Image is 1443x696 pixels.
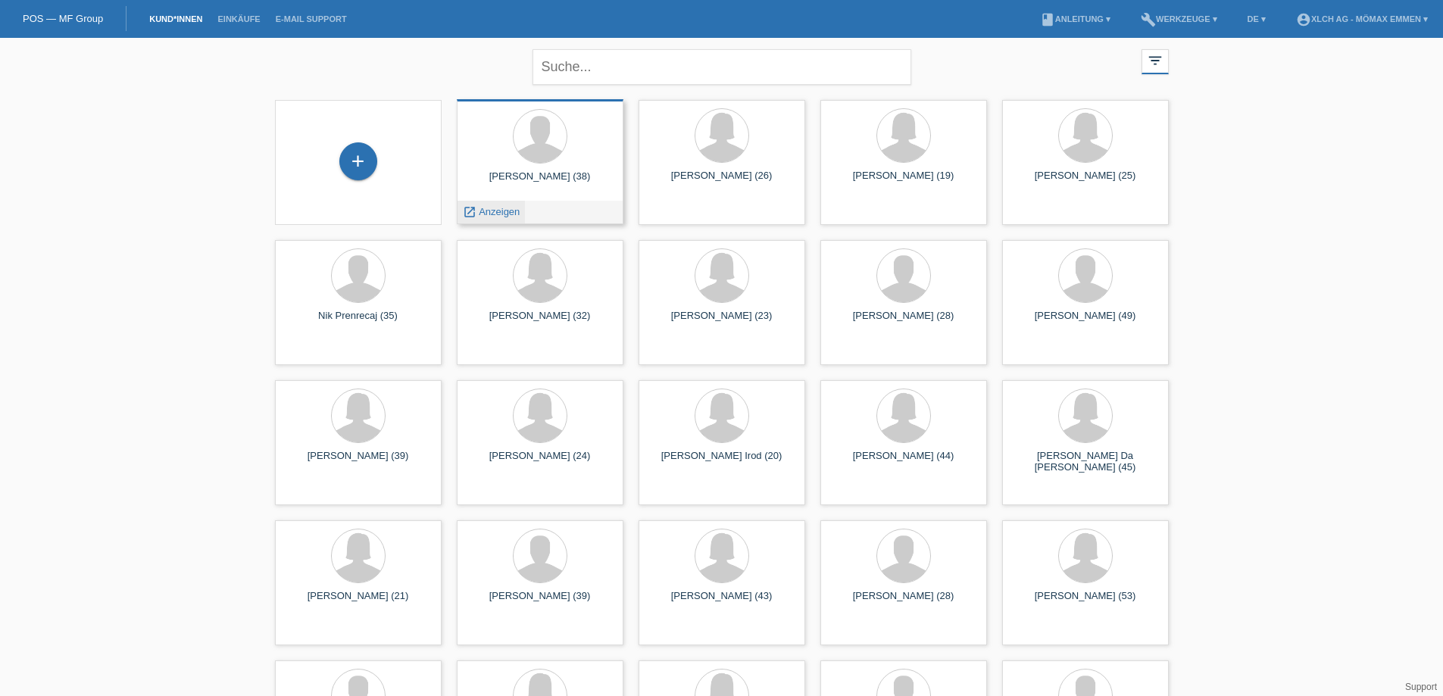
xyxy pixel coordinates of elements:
[832,450,975,474] div: [PERSON_NAME] (44)
[287,310,429,334] div: Nik Prenrecaj (35)
[1147,52,1163,69] i: filter_list
[1040,12,1055,27] i: book
[1296,12,1311,27] i: account_circle
[1141,12,1156,27] i: build
[651,450,793,474] div: [PERSON_NAME] Irod (20)
[651,590,793,614] div: [PERSON_NAME] (43)
[1133,14,1225,23] a: buildWerkzeuge ▾
[23,13,103,24] a: POS — MF Group
[287,450,429,474] div: [PERSON_NAME] (39)
[832,310,975,334] div: [PERSON_NAME] (28)
[479,206,520,217] span: Anzeigen
[287,590,429,614] div: [PERSON_NAME] (21)
[463,206,520,217] a: launch Anzeigen
[340,148,376,174] div: Kund*in hinzufügen
[651,170,793,194] div: [PERSON_NAME] (26)
[1288,14,1435,23] a: account_circleXLCH AG - Mömax Emmen ▾
[1014,170,1157,194] div: [PERSON_NAME] (25)
[1014,590,1157,614] div: [PERSON_NAME] (53)
[1014,310,1157,334] div: [PERSON_NAME] (49)
[268,14,355,23] a: E-Mail Support
[142,14,210,23] a: Kund*innen
[1240,14,1273,23] a: DE ▾
[210,14,267,23] a: Einkäufe
[533,49,911,85] input: Suche...
[1405,682,1437,692] a: Support
[469,590,611,614] div: [PERSON_NAME] (39)
[469,310,611,334] div: [PERSON_NAME] (32)
[832,170,975,194] div: [PERSON_NAME] (19)
[1032,14,1118,23] a: bookAnleitung ▾
[469,450,611,474] div: [PERSON_NAME] (24)
[469,170,611,195] div: [PERSON_NAME] (38)
[1014,450,1157,474] div: [PERSON_NAME] Da [PERSON_NAME] (45)
[832,590,975,614] div: [PERSON_NAME] (28)
[463,205,476,219] i: launch
[651,310,793,334] div: [PERSON_NAME] (23)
